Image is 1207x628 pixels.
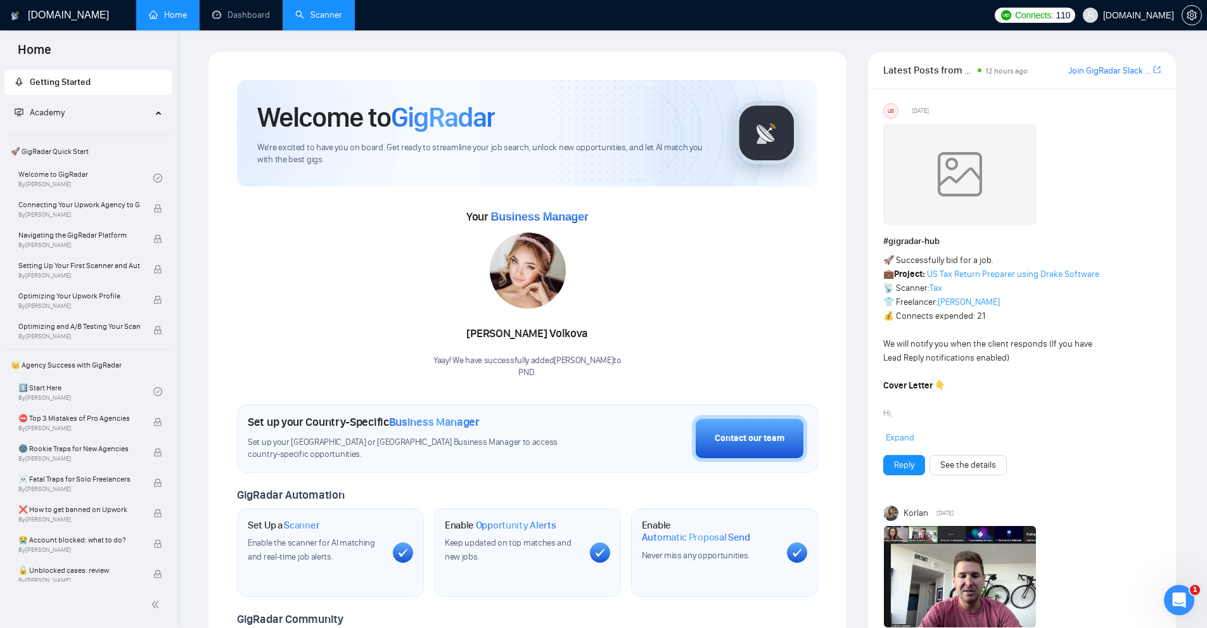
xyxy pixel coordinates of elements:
[18,320,140,333] span: Optimizing and A/B Testing Your Scanner for Better Results
[153,448,162,457] span: lock
[15,107,65,118] span: Academy
[149,10,187,20] a: homeHome
[18,503,140,516] span: ❌ How to get banned on Upwork
[1190,585,1200,595] span: 1
[18,229,140,241] span: Navigating the GigRadar Platform
[985,67,1028,75] span: 12 hours ago
[153,418,162,426] span: lock
[476,519,556,532] span: Opportunity Alerts
[151,598,163,611] span: double-left
[940,458,996,472] a: See the details
[248,415,480,429] h1: Set up your Country-Specific
[904,506,928,520] span: Korlan
[642,550,750,561] span: Never miss any opportunities.
[153,174,162,183] span: check-circle
[18,211,140,219] span: By [PERSON_NAME]
[18,425,140,432] span: By [PERSON_NAME]
[295,10,342,20] a: searchScanner
[1153,65,1161,75] span: export
[433,323,622,345] div: [PERSON_NAME] Volkova
[894,269,925,279] strong: Project:
[18,241,140,249] span: By [PERSON_NAME]
[445,537,572,562] span: Keep updated on top matches and new jobs.
[153,295,162,304] span: lock
[929,455,1007,475] button: See the details
[1015,8,1053,22] span: Connects:
[642,531,750,544] span: Automatic Proposal Send
[433,355,622,379] div: Yaay! We have successfully added [PERSON_NAME] to
[18,546,140,554] span: By [PERSON_NAME]
[1182,10,1201,20] span: setting
[6,352,171,378] span: 👑 Agency Success with GigRadar
[18,516,140,523] span: By [PERSON_NAME]
[884,526,1036,627] img: F09EM4TRGJF-image.png
[212,10,270,20] a: dashboardDashboard
[153,509,162,518] span: lock
[715,432,784,445] div: Contact our team
[15,108,23,117] span: fund-projection-screen
[18,564,140,577] span: 🔓 Unblocked cases: review
[18,455,140,463] span: By [PERSON_NAME]
[883,62,974,78] span: Latest Posts from the GigRadar Community
[248,437,584,461] span: Set up your [GEOGRAPHIC_DATA] or [GEOGRAPHIC_DATA] Business Manager to access country-specific op...
[391,100,495,134] span: GigRadar
[433,367,622,379] p: PND .
[153,387,162,396] span: check-circle
[883,380,945,391] strong: Cover Letter 👇
[18,534,140,546] span: 😭 Account blocked: what to do?
[18,259,140,272] span: Setting Up Your First Scanner and Auto-Bidder
[466,210,589,224] span: Your
[257,100,495,134] h1: Welcome to
[30,107,65,118] span: Academy
[18,198,140,211] span: Connecting Your Upwork Agency to GigRadar
[884,104,898,118] div: US
[248,519,319,532] h1: Set Up a
[153,539,162,548] span: lock
[490,210,588,223] span: Business Manager
[18,577,140,584] span: By [PERSON_NAME]
[6,139,171,164] span: 🚀 GigRadar Quick Start
[735,101,798,165] img: gigradar-logo.png
[284,519,319,532] span: Scanner
[894,458,914,472] a: Reply
[15,77,23,86] span: rocket
[692,415,807,462] button: Contact our team
[1153,64,1161,76] a: export
[1086,11,1095,20] span: user
[18,272,140,279] span: By [PERSON_NAME]
[1001,10,1011,20] img: upwork-logo.png
[18,378,153,406] a: 1️⃣ Start HereBy[PERSON_NAME]
[883,455,925,475] button: Reply
[153,234,162,243] span: lock
[18,485,140,493] span: By [PERSON_NAME]
[18,302,140,310] span: By [PERSON_NAME]
[490,233,566,309] img: 1687099184959-16.jpg
[18,333,140,340] span: By [PERSON_NAME]
[18,473,140,485] span: ☠️ Fatal Traps for Solo Freelancers
[927,269,1099,279] a: US Tax Return Preparer using Drake Software
[1182,10,1202,20] a: setting
[18,290,140,302] span: Optimizing Your Upwork Profile
[153,204,162,213] span: lock
[237,612,343,626] span: GigRadar Community
[1068,64,1151,78] a: Join GigRadar Slack Community
[642,519,777,544] h1: Enable
[257,142,714,166] span: We're excited to have you on board. Get ready to streamline your job search, unlock new opportuni...
[8,41,61,67] span: Home
[936,508,954,519] span: [DATE]
[11,6,20,26] img: logo
[1056,8,1070,22] span: 110
[237,488,344,502] span: GigRadar Automation
[153,570,162,579] span: lock
[884,124,1036,225] img: weqQh+iSagEgQAAAABJRU5ErkJggg==
[30,77,91,87] span: Getting Started
[1164,585,1194,615] iframe: Intercom live chat
[18,412,140,425] span: ⛔ Top 3 Mistakes of Pro Agencies
[929,283,942,293] a: Tax
[1182,5,1202,25] button: setting
[884,506,899,521] img: Korlan
[445,519,556,532] h1: Enable
[938,297,1000,307] a: [PERSON_NAME]
[18,164,153,192] a: Welcome to GigRadarBy[PERSON_NAME]
[389,415,480,429] span: Business Manager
